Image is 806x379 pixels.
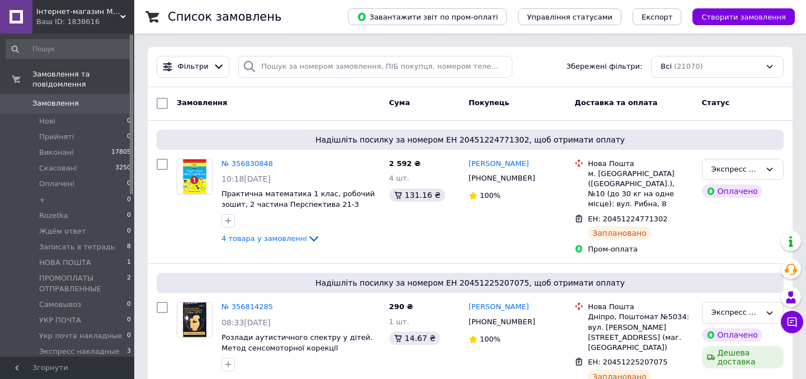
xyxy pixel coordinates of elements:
span: Виконані [39,148,74,158]
span: Створити замовлення [701,13,786,21]
span: Нові [39,116,55,126]
span: 0 [127,211,131,221]
span: 100% [480,335,501,343]
div: Нова Пошта [588,159,692,169]
span: 0 [127,195,131,205]
span: 1 [127,258,131,268]
div: Ваш ID: 1838616 [36,17,134,27]
span: Надішліть посилку за номером ЕН 20451225207075, щоб отримати оплату [161,277,779,288]
span: 1 шт. [389,318,409,326]
button: Чат з покупцем [781,311,803,333]
span: Записать в тетрадь [39,242,115,252]
span: 4 шт. [389,174,409,182]
img: Фото товару [177,159,212,194]
span: 100% [480,191,501,200]
span: 2 [127,273,131,293]
span: [PHONE_NUMBER] [469,174,535,182]
a: Створити замовлення [681,12,795,21]
span: Надішліть посилку за номером ЕН 20451224771302, щоб отримати оплату [161,134,779,145]
a: 4 товара у замовленні [221,234,320,243]
span: Фільтри [178,61,209,72]
span: Збережені фільтри: [566,61,642,72]
div: Заплановано [588,226,651,240]
button: Завантажити звіт по пром-оплаті [348,8,507,25]
span: Самовывоз [39,300,81,310]
div: Пром-оплата [588,244,692,254]
div: Нова Пошта [588,302,692,312]
a: [PERSON_NAME] [469,302,529,312]
img: Фото товару [183,302,207,337]
span: (21070) [674,62,703,70]
span: 3 [127,347,131,357]
div: Оплачено [702,328,762,342]
a: Розлади аутистичного спектру у дітей. Метод сенсомоторної корекції [PERSON_NAME] [PERSON_NAME]. [... [221,333,373,373]
span: Прийняті [39,132,74,142]
span: Оплачені [39,179,74,189]
span: Статус [702,98,730,107]
span: 0 [127,116,131,126]
span: Всі [661,61,672,72]
span: Ждём ответ [39,226,86,236]
span: + [39,195,45,205]
span: ЕН: 20451224771302 [588,215,667,223]
span: ЕН: 20451225207075 [588,358,667,366]
div: 131.16 ₴ [389,188,445,202]
div: Оплачено [702,184,762,198]
h1: Список замовлень [168,10,281,23]
span: Покупець [469,98,510,107]
button: Створити замовлення [692,8,795,25]
span: Cума [389,98,410,107]
div: Экспресс накладные [711,164,761,176]
input: Пошук за номером замовлення, ПІБ покупця, номером телефону, Email, номером накладної [238,56,512,78]
div: 14.67 ₴ [389,331,440,345]
span: 10:18[DATE] [221,174,271,183]
div: м. [GEOGRAPHIC_DATA] ([GEOGRAPHIC_DATA].), №10 (до 30 кг на одне місце): вул. Рибна, 8 [588,169,692,210]
span: УКР ПОЧТА [39,315,81,325]
span: 8 [127,242,131,252]
span: 2 592 ₴ [389,159,421,168]
span: Замовлення [32,98,79,108]
span: Укр почта накладные [39,331,122,341]
span: НОВА ПОШТА [39,258,91,268]
span: 0 [127,300,131,310]
a: Фото товару [177,302,213,338]
span: Експорт [642,13,673,21]
span: Завантажити звіт по пром-оплаті [357,12,498,22]
span: Замовлення [177,98,227,107]
span: Інтернет-магазин MegaBook [36,7,120,17]
div: Дніпро, Поштомат №5034: вул. [PERSON_NAME][STREET_ADDRESS] (маг. [GEOGRAPHIC_DATA]) [588,312,692,353]
span: Экспресс накладные [39,347,120,357]
span: 17805 [111,148,131,158]
button: Управління статусами [518,8,621,25]
span: Скасовані [39,163,77,173]
a: № 356814285 [221,302,273,311]
span: Замовлення та повідомлення [32,69,134,89]
span: 0 [127,331,131,341]
span: 08:33[DATE] [221,318,271,327]
span: 0 [127,132,131,142]
span: 0 [127,226,131,236]
div: Экспресс накладные [711,307,761,319]
span: 3250 [115,163,131,173]
span: Rozetka [39,211,68,221]
span: [PHONE_NUMBER] [469,318,535,326]
a: Практична математика 1 клас, робочий зошит, 2 частина Перспектива 21-3 [221,190,375,209]
span: Управління статусами [527,13,612,21]
a: № 356830848 [221,159,273,168]
button: Експорт [633,8,682,25]
a: Фото товару [177,159,213,195]
span: Доставка та оплата [574,98,657,107]
a: [PERSON_NAME] [469,159,529,169]
input: Пошук [6,39,132,59]
span: 4 товара у замовленні [221,234,307,243]
span: ПРОМОПЛАТЫ ОТПРАВЛЕННЫЕ [39,273,127,293]
span: 0 [127,315,131,325]
span: 0 [127,179,131,189]
div: Дешева доставка [702,346,784,368]
span: 290 ₴ [389,302,413,311]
